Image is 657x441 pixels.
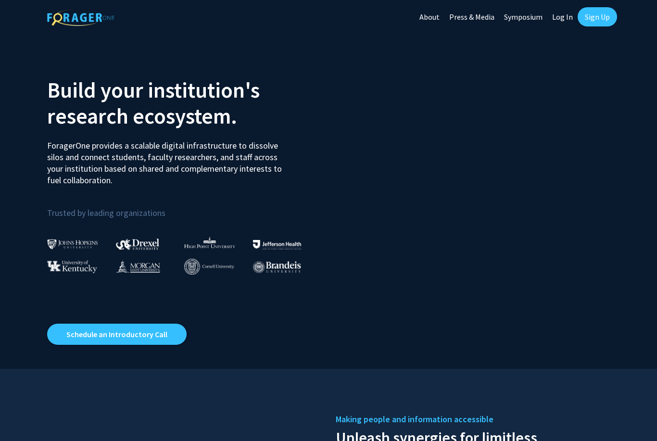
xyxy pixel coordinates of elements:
[47,239,98,249] img: Johns Hopkins University
[47,260,97,273] img: University of Kentucky
[184,259,234,275] img: Cornell University
[253,261,301,273] img: Brandeis University
[116,260,160,273] img: Morgan State University
[336,412,610,427] h5: Making people and information accessible
[47,9,114,26] img: ForagerOne Logo
[578,7,617,26] a: Sign Up
[253,240,301,249] img: Thomas Jefferson University
[47,133,289,186] p: ForagerOne provides a scalable digital infrastructure to dissolve silos and connect students, fac...
[47,194,321,220] p: Trusted by leading organizations
[116,239,159,250] img: Drexel University
[184,237,235,248] img: High Point University
[47,324,187,345] a: Opens in a new tab
[47,77,321,129] h2: Build your institution's research ecosystem.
